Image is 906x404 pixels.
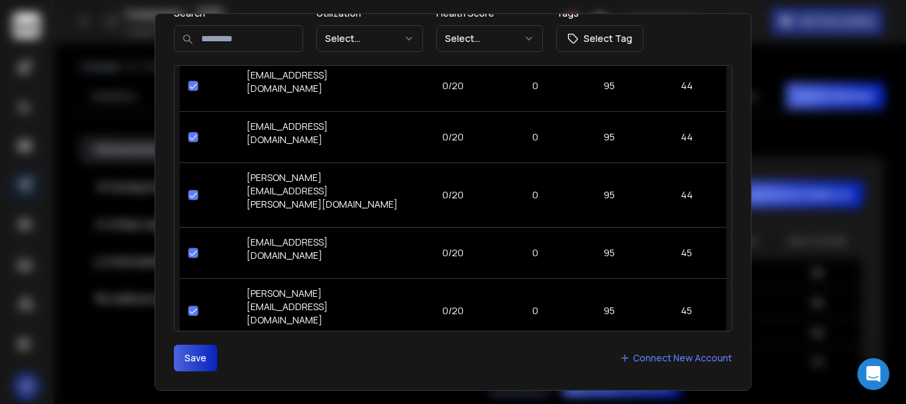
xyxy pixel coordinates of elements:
[507,130,564,144] p: 0
[436,25,543,52] button: Select...
[316,25,423,52] button: Select...
[857,358,889,390] div: Open Intercom Messenger
[406,111,499,162] td: 0/20
[507,79,564,93] p: 0
[246,69,398,95] p: [EMAIL_ADDRESS][DOMAIN_NAME]
[406,60,499,111] td: 0/20
[647,60,726,111] td: 44
[572,111,647,162] td: 95
[556,25,644,52] button: Select Tag
[572,60,647,111] td: 95
[647,111,726,162] td: 44
[246,120,398,146] p: [EMAIL_ADDRESS][DOMAIN_NAME]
